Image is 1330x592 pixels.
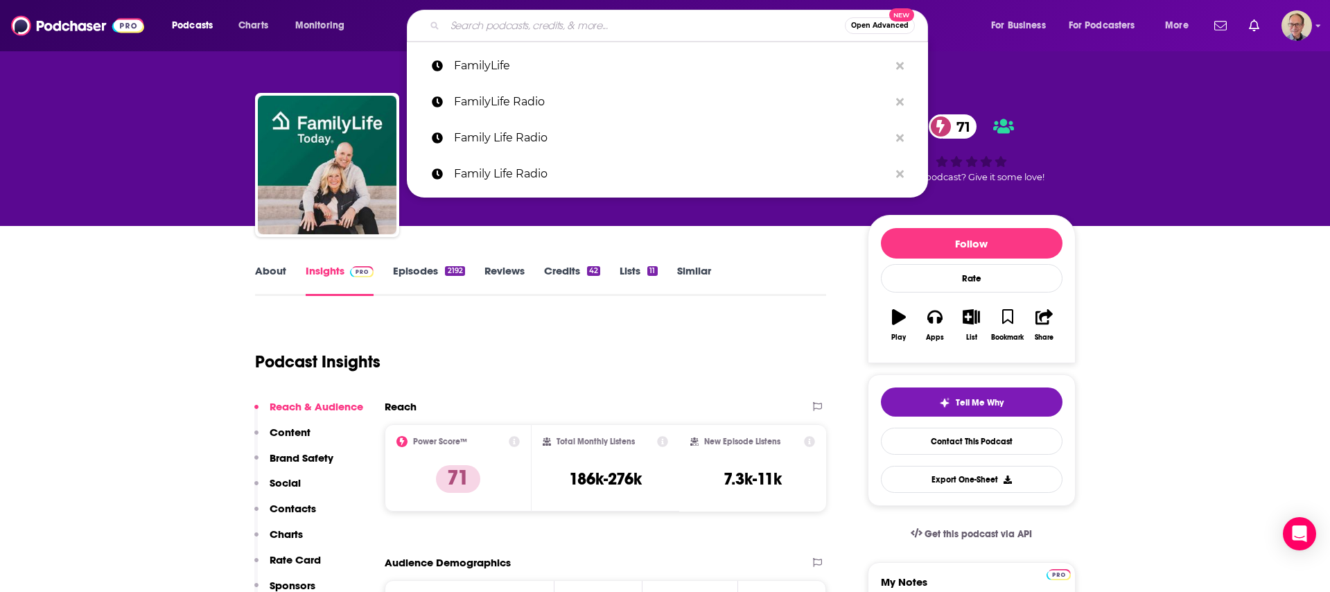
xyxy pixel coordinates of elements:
[407,120,928,156] a: Family Life Radio
[1165,16,1189,35] span: More
[1281,10,1312,41] button: Show profile menu
[254,528,303,553] button: Charts
[172,16,213,35] span: Podcasts
[254,400,363,426] button: Reach & Audience
[454,48,889,84] p: FamilyLife
[1047,569,1071,580] img: Podchaser Pro
[917,300,953,350] button: Apps
[295,16,344,35] span: Monitoring
[413,437,467,446] h2: Power Score™
[956,397,1004,408] span: Tell Me Why
[881,388,1062,417] button: tell me why sparkleTell Me Why
[929,114,977,139] a: 71
[953,300,989,350] button: List
[981,15,1063,37] button: open menu
[569,469,642,489] h3: 186k-276k
[1035,333,1053,342] div: Share
[255,351,380,372] h1: Podcast Insights
[270,579,315,592] p: Sponsors
[270,502,316,515] p: Contacts
[587,266,600,276] div: 42
[258,96,396,234] img: FamilyLife Today®
[254,553,321,579] button: Rate Card
[229,15,277,37] a: Charts
[11,12,144,39] img: Podchaser - Follow, Share and Rate Podcasts
[436,465,480,493] p: 71
[1155,15,1206,37] button: open menu
[1026,300,1062,350] button: Share
[270,553,321,566] p: Rate Card
[889,8,914,21] span: New
[270,400,363,413] p: Reach & Audience
[254,476,301,502] button: Social
[254,502,316,528] button: Contacts
[454,120,889,156] p: Family Life Radio
[1060,15,1155,37] button: open menu
[254,426,310,451] button: Content
[1209,14,1232,37] a: Show notifications dropdown
[544,264,600,296] a: Credits42
[868,105,1076,191] div: 71Good podcast? Give it some love!
[724,469,782,489] h3: 7.3k-11k
[899,172,1044,182] span: Good podcast? Give it some love!
[1283,517,1316,550] div: Open Intercom Messenger
[270,451,333,464] p: Brand Safety
[286,15,362,37] button: open menu
[891,333,906,342] div: Play
[881,466,1062,493] button: Export One-Sheet
[270,426,310,439] p: Content
[162,15,231,37] button: open menu
[454,84,889,120] p: FamilyLife Radio
[966,333,977,342] div: List
[1047,567,1071,580] a: Pro website
[557,437,635,446] h2: Total Monthly Listens
[445,15,845,37] input: Search podcasts, credits, & more...
[704,437,780,446] h2: New Episode Listens
[254,451,333,477] button: Brand Safety
[407,84,928,120] a: FamilyLife Radio
[393,264,464,296] a: Episodes2192
[445,266,464,276] div: 2192
[306,264,374,296] a: InsightsPodchaser Pro
[454,156,889,192] p: Family Life Radio
[385,556,511,569] h2: Audience Demographics
[1281,10,1312,41] img: User Profile
[385,400,417,413] h2: Reach
[943,114,977,139] span: 71
[484,264,525,296] a: Reviews
[925,528,1032,540] span: Get this podcast via API
[350,266,374,277] img: Podchaser Pro
[420,10,941,42] div: Search podcasts, credits, & more...
[238,16,268,35] span: Charts
[939,397,950,408] img: tell me why sparkle
[270,476,301,489] p: Social
[881,428,1062,455] a: Contact This Podcast
[991,16,1046,35] span: For Business
[620,264,657,296] a: Lists11
[1281,10,1312,41] span: Logged in as tommy.lynch
[900,517,1044,551] a: Get this podcast via API
[926,333,944,342] div: Apps
[407,156,928,192] a: Family Life Radio
[881,300,917,350] button: Play
[991,333,1024,342] div: Bookmark
[881,264,1062,293] div: Rate
[881,228,1062,259] button: Follow
[1069,16,1135,35] span: For Podcasters
[677,264,711,296] a: Similar
[647,266,657,276] div: 11
[851,22,909,29] span: Open Advanced
[255,264,286,296] a: About
[270,528,303,541] p: Charts
[845,17,915,34] button: Open AdvancedNew
[407,48,928,84] a: FamilyLife
[1243,14,1265,37] a: Show notifications dropdown
[990,300,1026,350] button: Bookmark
